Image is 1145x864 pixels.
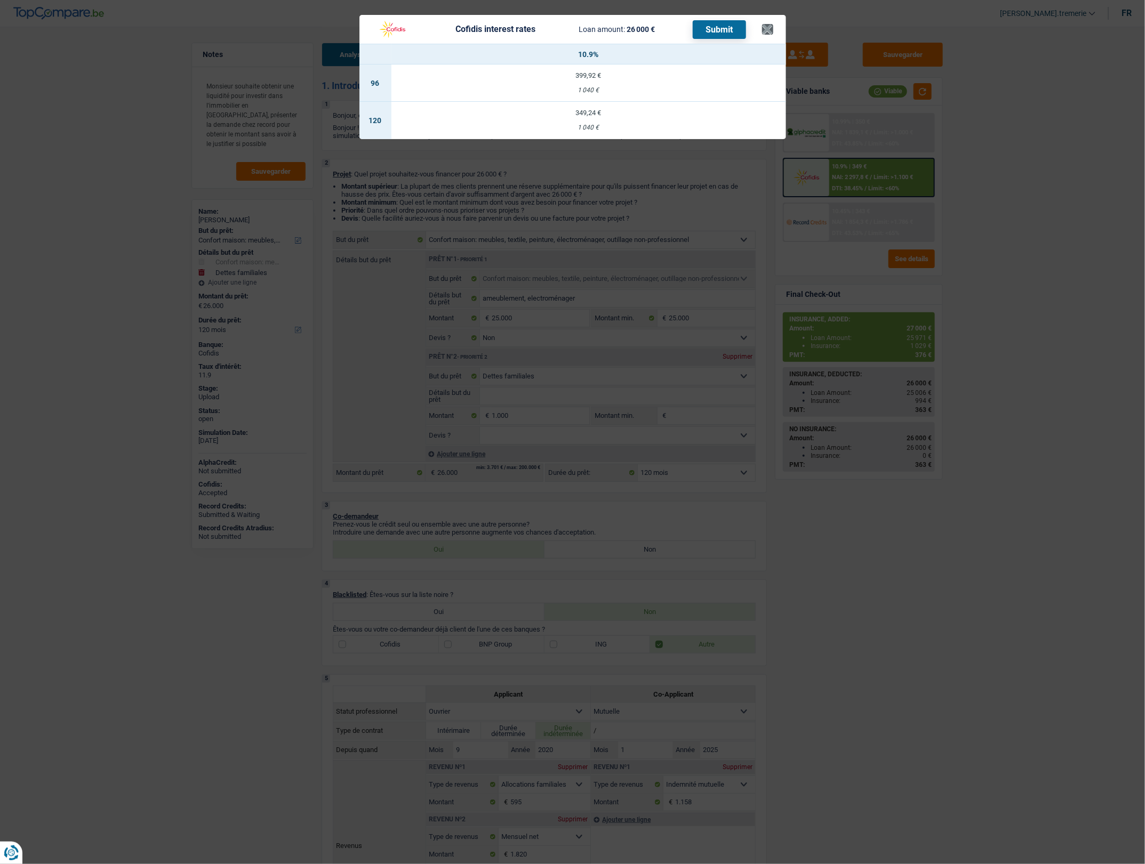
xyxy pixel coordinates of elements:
div: Cofidis interest rates [455,25,535,34]
div: 399,92 € [391,72,786,79]
span: 26 000 € [627,25,655,34]
button: × [762,24,773,35]
img: Cofidis [372,19,413,39]
th: 10.9% [391,44,786,64]
div: 1 040 € [391,87,786,94]
button: Submit [693,20,746,39]
div: 1 040 € [391,124,786,131]
td: 96 [359,64,391,102]
span: Loan amount: [579,25,625,34]
div: 349,24 € [391,109,786,116]
td: 120 [359,102,391,139]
